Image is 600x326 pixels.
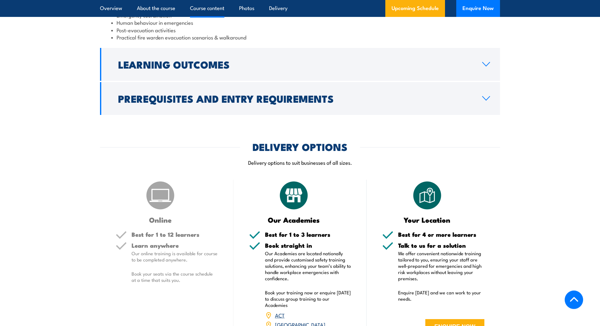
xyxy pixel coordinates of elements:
p: Our Academies are located nationally and provide customised safety training solutions, enhancing ... [265,250,351,282]
h5: Best for 4 or more learners [398,231,484,237]
a: Prerequisites and Entry Requirements [100,82,500,115]
li: Post-evacuation activities [111,26,489,34]
h5: Learn anywhere [132,242,218,248]
li: Human behaviour in emergencies [111,19,489,26]
h3: Online [116,216,205,223]
a: Learning Outcomes [100,48,500,81]
p: Our online training is available for course to be completed anywhere. [132,250,218,263]
p: Book your seats via the course schedule at a time that suits you. [132,271,218,283]
h5: Best for 1 to 3 learners [265,231,351,237]
p: Delivery options to suit businesses of all sizes. [100,159,500,166]
h5: Book straight in [265,242,351,248]
h3: Our Academies [249,216,339,223]
p: Book your training now or enquire [DATE] to discuss group training to our Academies [265,289,351,308]
a: ACT [275,311,285,319]
h5: Talk to us for a solution [398,242,484,248]
h5: Best for 1 to 12 learners [132,231,218,237]
h3: Your Location [382,216,472,223]
h2: Prerequisites and Entry Requirements [118,94,472,103]
p: We offer convenient nationwide training tailored to you, ensuring your staff are well-prepared fo... [398,250,484,282]
li: Practical fire warden evacuation scenarios & walkaround [111,34,489,41]
p: Enquire [DATE] and we can work to your needs. [398,289,484,302]
h2: DELIVERY OPTIONS [252,142,347,151]
h2: Learning Outcomes [118,60,472,69]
